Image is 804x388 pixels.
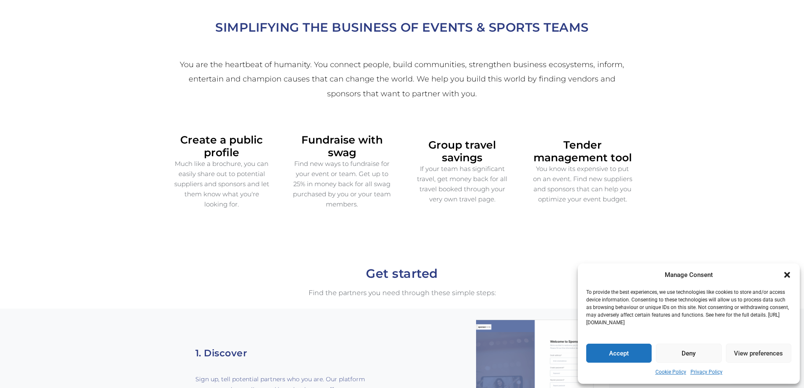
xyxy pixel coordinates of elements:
[180,133,263,159] span: Create a public profile
[301,133,383,159] span: Fundraise with swag
[665,270,713,280] div: Manage Consent
[690,367,723,377] a: Privacy Policy
[655,367,686,377] a: Cookie Policy
[533,164,632,204] p: You know its expensive to put on an event. Find new suppliers and sponsors that can help you opti...
[166,288,639,298] h5: Find the partners you need through these simple steps:
[292,159,392,209] p: Find new ways to fundraise for your event or team. Get up to 25% in money back for all swag purch...
[177,57,627,101] h2: You are the heartbeat of humanity. You connect people, build communities, strengthen business eco...
[783,271,791,279] div: Close dialogue
[586,344,652,363] button: Accept
[172,159,271,209] p: Much like a brochure, you can easily share out to potential suppliers and sponsors and let them k...
[166,263,639,284] h2: Get started
[726,344,791,363] button: View preferences
[413,164,512,204] p: If your team has significant travel, get money back for all travel booked through your very own t...
[656,344,721,363] button: Deny
[428,138,496,164] span: Group travel savings
[195,345,396,361] h2: 1. Discover
[166,17,639,38] h2: SIMPLIFYING THE BUSINESS OF EVENTS & SPORTS TEAMS
[533,138,632,164] span: Tender management tool
[586,288,790,326] p: To provide the best experiences, we use technologies like cookies to store and/or access device i...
